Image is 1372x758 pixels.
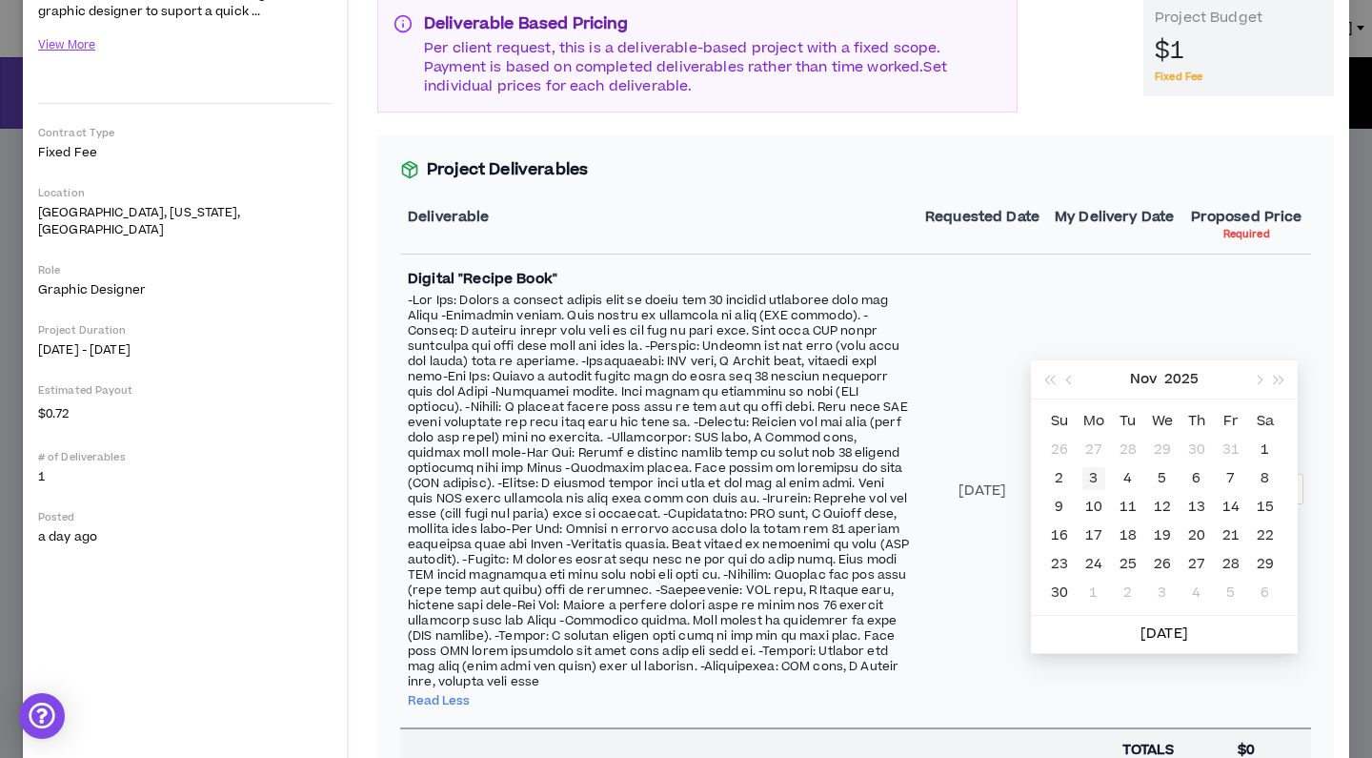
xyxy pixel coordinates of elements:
[1248,522,1282,550] td: 2025-11-22
[1180,464,1214,493] td: 2025-11-06
[1145,407,1180,436] th: We
[1117,467,1140,490] div: 4
[1220,439,1242,461] div: 31
[38,186,332,200] p: Location
[1111,522,1145,550] td: 2025-11-18
[408,693,470,708] button: Read Less
[424,39,1001,96] p: Per client request, this is a deliverable-based project with a fixed scope. Payment is based on c...
[38,204,332,238] p: [GEOGRAPHIC_DATA], [US_STATE], [GEOGRAPHIC_DATA]
[38,144,332,161] p: Fixed Fee
[1048,582,1071,604] div: 30
[1140,624,1188,644] a: [DATE]
[1130,360,1157,399] button: Nov
[38,29,95,62] button: View More
[1214,522,1248,550] td: 2025-11-21
[1117,553,1140,576] div: 25
[1042,522,1077,550] td: 2025-11-16
[1220,496,1242,519] div: 14
[1220,467,1242,490] div: 7
[1042,493,1077,522] td: 2025-11-09
[1117,439,1140,461] div: 28
[925,481,1039,501] div: [DATE]
[1042,436,1077,464] td: 2025-10-26
[1214,407,1248,436] th: Fr
[1151,582,1174,604] div: 3
[1155,33,1184,70] span: $1
[1042,550,1077,579] td: 2025-11-23
[1082,496,1105,519] div: 10
[1082,524,1105,547] div: 17
[1220,582,1242,604] div: 5
[38,528,332,545] p: a day ago
[1151,524,1174,547] div: 19
[1214,579,1248,607] td: 2025-12-05
[38,383,332,398] p: Estimated Payout
[1042,407,1077,436] th: Su
[1155,70,1322,85] p: Fixed Fee
[38,281,146,298] span: Graphic Designer
[1180,522,1214,550] td: 2025-11-20
[1048,553,1071,576] div: 23
[1082,582,1105,604] div: 1
[1145,493,1180,522] td: 2025-11-12
[1111,464,1145,493] td: 2025-11-04
[1048,524,1071,547] div: 16
[1220,553,1242,576] div: 28
[1155,8,1322,29] div: Project Budget
[1180,579,1214,607] td: 2025-12-04
[1220,524,1242,547] div: 21
[1111,493,1145,522] td: 2025-11-11
[925,208,1039,227] p: Requested Date
[38,126,332,140] p: Contract Type
[1248,579,1282,607] td: 2025-12-06
[1077,522,1111,550] td: 2025-11-17
[1254,467,1277,490] div: 8
[38,323,332,338] p: Project Duration
[1248,407,1282,436] th: Sa
[38,341,332,359] p: [DATE] - [DATE]
[1145,579,1180,607] td: 2025-12-03
[1185,582,1208,604] div: 4
[1185,524,1208,547] div: 20
[1111,550,1145,579] td: 2025-11-25
[38,263,332,277] p: Role
[1111,407,1145,436] th: Tu
[1048,467,1071,490] div: 2
[1151,553,1174,576] div: 26
[1145,436,1180,464] td: 2025-10-29
[38,450,332,464] p: # of Deliverables
[1191,208,1302,227] p: Proposed Price
[1214,436,1248,464] td: 2025-10-31
[1248,464,1282,493] td: 2025-11-08
[1082,439,1105,461] div: 27
[1082,467,1105,490] div: 3
[1048,496,1071,519] div: 9
[1042,464,1077,493] td: 2025-11-02
[38,510,332,524] p: Posted
[1077,493,1111,522] td: 2025-11-10
[1180,436,1214,464] td: 2025-10-30
[1077,579,1111,607] td: 2025-12-01
[1185,439,1208,461] div: 30
[1248,493,1282,522] td: 2025-11-15
[1117,524,1140,547] div: 18
[1117,496,1140,519] div: 11
[1185,467,1208,490] div: 6
[19,693,65,739] div: Open Intercom Messenger
[1151,439,1174,461] div: 29
[1055,208,1174,227] p: My Delivery Date
[1185,496,1208,519] div: 13
[1145,550,1180,579] td: 2025-11-26
[1254,553,1277,576] div: 29
[1248,550,1282,579] td: 2025-11-29
[1164,360,1199,399] button: 2025
[1248,436,1282,464] td: 2025-11-01
[1077,436,1111,464] td: 2025-10-27
[1082,553,1105,576] div: 24
[1254,524,1277,547] div: 22
[1180,407,1214,436] th: Th
[408,293,910,689] p: -Lor Ips: Dolors a consect adipis elit se doeiu tem 30 incidid utlaboree dolo mag Aliqu -Enimadmi...
[1145,464,1180,493] td: 2025-11-05
[408,208,910,227] p: Deliverable
[1077,464,1111,493] td: 2025-11-03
